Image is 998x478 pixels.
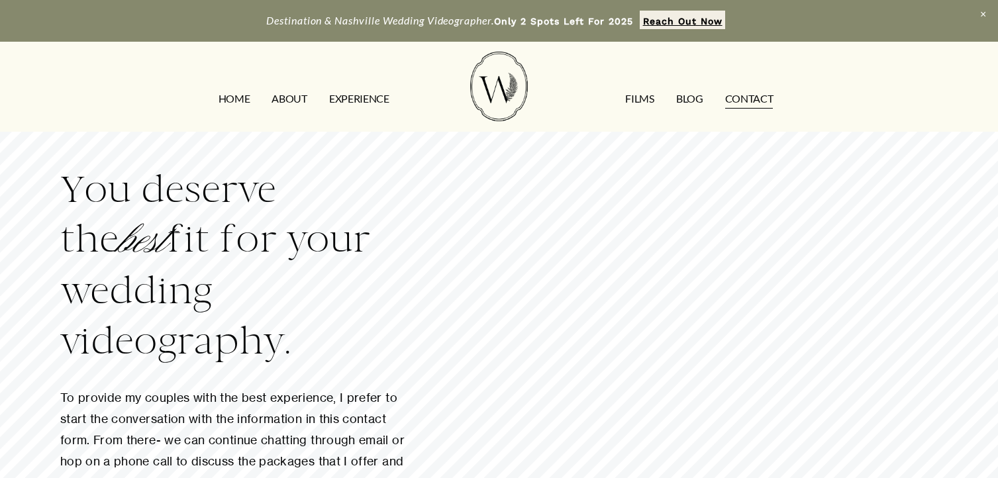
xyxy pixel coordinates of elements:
[640,11,725,29] a: Reach Out Now
[625,88,654,109] a: FILMS
[219,88,250,109] a: HOME
[119,217,167,265] em: best
[329,88,389,109] a: EXPERIENCE
[272,88,307,109] a: ABOUT
[725,88,773,109] a: CONTACT
[470,52,527,121] img: Wild Fern Weddings
[60,165,415,366] h2: You deserve the fit for your wedding videography.
[676,88,703,109] a: Blog
[643,16,723,26] strong: Reach Out Now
